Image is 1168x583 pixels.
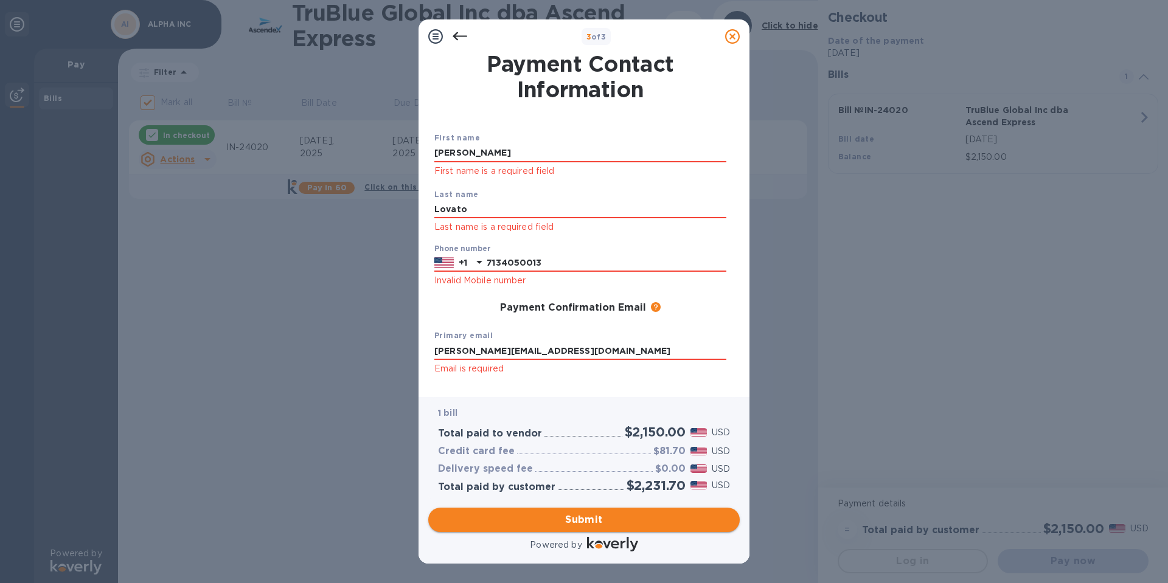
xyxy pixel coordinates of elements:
[712,479,730,492] p: USD
[712,463,730,475] p: USD
[438,428,542,440] h3: Total paid to vendor
[690,447,707,455] img: USD
[500,302,646,314] h3: Payment Confirmation Email
[434,201,726,219] input: Enter your last name
[712,426,730,439] p: USD
[434,245,490,252] label: Phone number
[434,331,493,340] b: Primary email
[587,537,638,551] img: Logo
[625,424,686,440] h2: $2,150.00
[434,133,480,142] b: First name
[586,32,607,41] b: of 3
[627,478,686,493] h2: $2,231.70
[655,463,686,475] h3: $0.00
[653,446,686,457] h3: $81.70
[434,190,479,199] b: Last name
[438,408,457,418] b: 1 bill
[434,220,726,234] p: Last name is a required field
[434,362,726,376] p: Email is required
[438,481,555,493] h3: Total paid by customer
[459,257,467,269] p: +1
[434,144,726,162] input: Enter your first name
[487,254,726,272] input: Enter your phone number
[438,512,730,527] span: Submit
[434,342,726,360] input: Enter your primary name
[434,164,726,178] p: First name is a required field
[586,32,591,41] span: 3
[434,274,726,288] p: Invalid Mobile number
[690,428,707,436] img: USD
[690,481,707,489] img: USD
[438,446,515,457] h3: Credit card fee
[530,539,582,551] p: Powered by
[438,463,533,475] h3: Delivery speed fee
[428,508,740,532] button: Submit
[434,51,726,102] h1: Payment Contact Information
[712,445,730,458] p: USD
[434,256,454,269] img: US
[690,464,707,473] img: USD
